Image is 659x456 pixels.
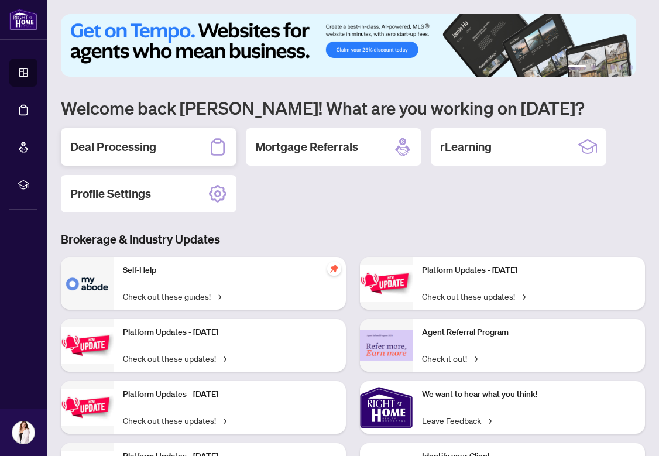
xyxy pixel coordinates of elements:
[486,414,492,427] span: →
[61,389,114,426] img: Platform Updates - July 21, 2025
[70,186,151,202] h2: Profile Settings
[123,414,226,427] a: Check out these updates!→
[591,65,596,70] button: 2
[422,414,492,427] a: Leave Feedback→
[360,330,413,362] img: Agent Referral Program
[61,257,114,310] img: Self-Help
[12,421,35,444] img: Profile Icon
[422,388,636,401] p: We want to hear what you think!
[520,290,526,303] span: →
[472,352,478,365] span: →
[123,326,337,339] p: Platform Updates - [DATE]
[123,352,226,365] a: Check out these updates!→
[327,262,341,276] span: pushpin
[255,139,358,155] h2: Mortgage Referrals
[422,352,478,365] a: Check it out!→
[568,65,586,70] button: 1
[629,65,633,70] button: 6
[70,139,156,155] h2: Deal Processing
[422,326,636,339] p: Agent Referral Program
[123,388,337,401] p: Platform Updates - [DATE]
[360,381,413,434] img: We want to hear what you think!
[600,65,605,70] button: 3
[618,415,653,450] button: Open asap
[61,327,114,364] img: Platform Updates - September 16, 2025
[215,290,221,303] span: →
[221,414,226,427] span: →
[440,139,492,155] h2: rLearning
[422,290,526,303] a: Check out these updates!→
[123,290,221,303] a: Check out these guides!→
[123,264,337,277] p: Self-Help
[360,265,413,301] img: Platform Updates - June 23, 2025
[61,14,636,77] img: Slide 0
[422,264,636,277] p: Platform Updates - [DATE]
[619,65,624,70] button: 5
[221,352,226,365] span: →
[9,9,37,30] img: logo
[61,231,645,248] h3: Brokerage & Industry Updates
[610,65,615,70] button: 4
[61,97,645,119] h1: Welcome back [PERSON_NAME]! What are you working on [DATE]?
